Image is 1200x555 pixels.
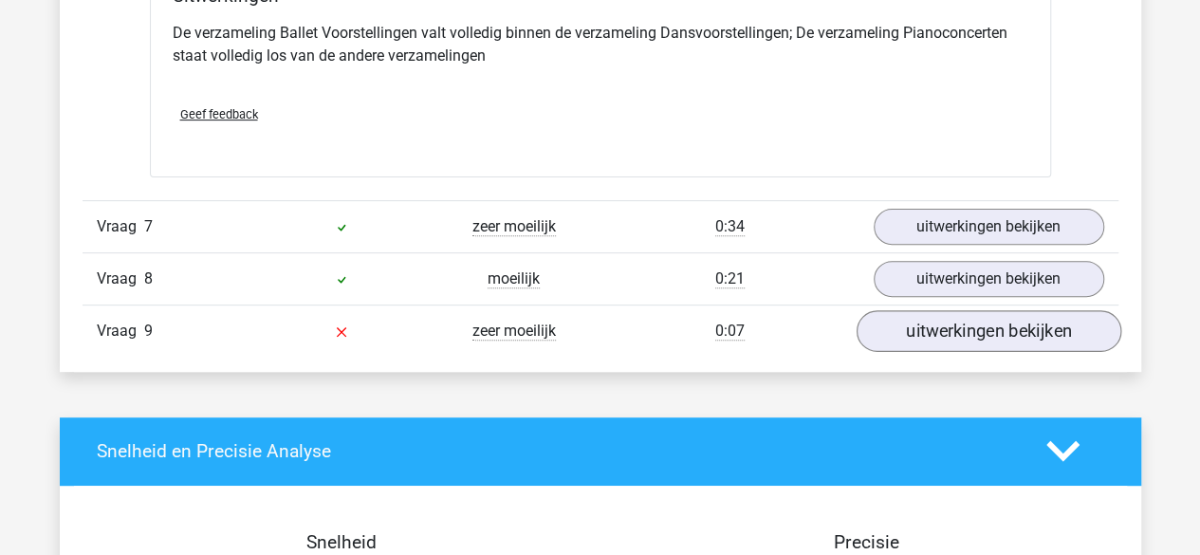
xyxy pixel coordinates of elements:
span: zeer moeilijk [472,322,556,341]
span: zeer moeilijk [472,217,556,236]
span: moeilijk [488,269,540,288]
a: uitwerkingen bekijken [856,310,1120,352]
span: 0:34 [715,217,745,236]
a: uitwerkingen bekijken [874,209,1104,245]
span: 0:21 [715,269,745,288]
p: De verzameling Ballet Voorstellingen valt volledig binnen de verzameling Dansvoorstellingen; De v... [173,22,1028,67]
span: 8 [144,269,153,287]
h4: Snelheid [97,531,586,553]
span: Geef feedback [180,107,258,121]
span: 9 [144,322,153,340]
span: Vraag [97,215,144,238]
span: 0:07 [715,322,745,341]
span: Vraag [97,268,144,290]
a: uitwerkingen bekijken [874,261,1104,297]
h4: Precisie [622,531,1112,553]
span: 7 [144,217,153,235]
span: Vraag [97,320,144,342]
h4: Snelheid en Precisie Analyse [97,440,1018,462]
